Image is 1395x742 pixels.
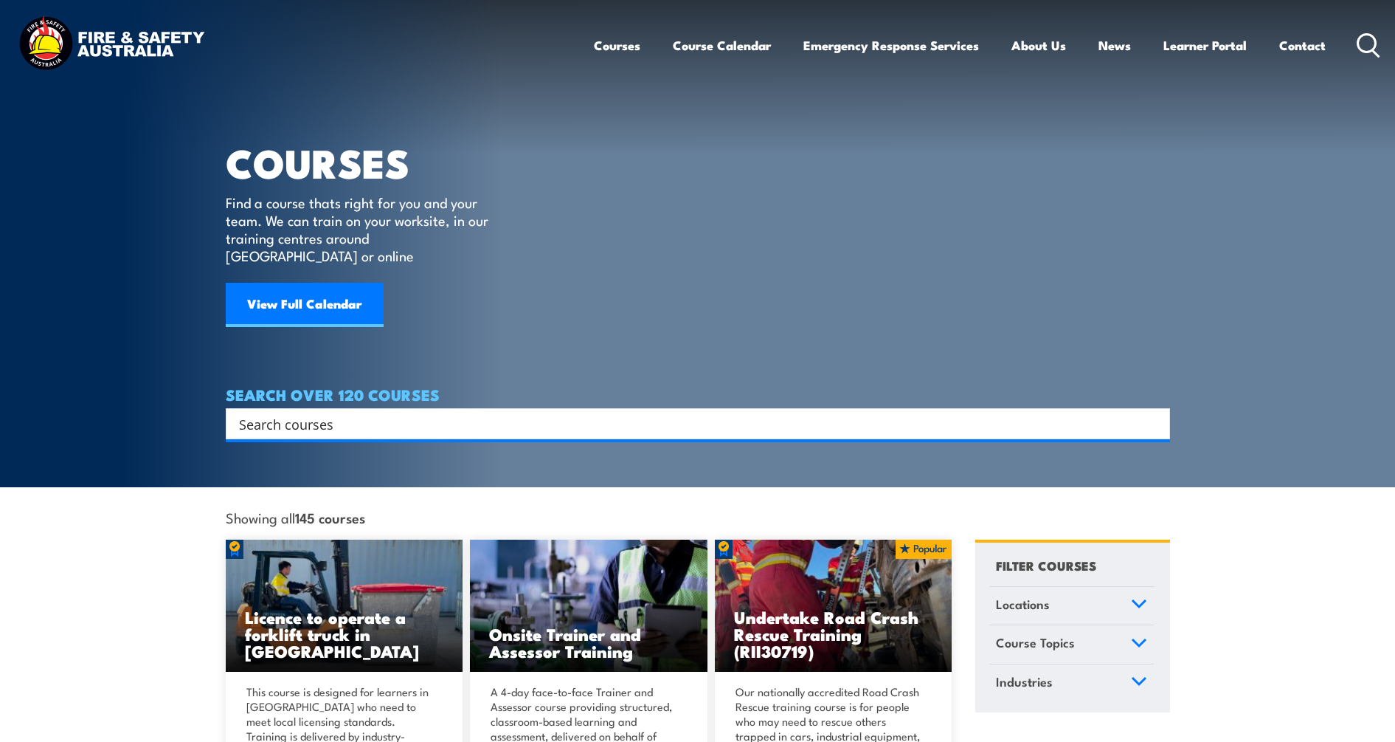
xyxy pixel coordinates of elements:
[996,594,1050,614] span: Locations
[715,540,952,673] a: Undertake Road Crash Rescue Training (RII30719)
[245,608,444,659] h3: Licence to operate a forklift truck in [GEOGRAPHIC_DATA]
[715,540,952,673] img: Road Crash Rescue Training
[226,283,384,327] a: View Full Calendar
[489,625,688,659] h3: Onsite Trainer and Assessor Training
[226,540,463,673] a: Licence to operate a forklift truck in [GEOGRAPHIC_DATA]
[989,587,1154,625] a: Locations
[242,413,1140,434] form: Search form
[996,672,1053,692] span: Industries
[470,540,707,673] a: Onsite Trainer and Assessor Training
[1144,413,1165,434] button: Search magnifier button
[594,26,640,65] a: Courses
[1098,26,1131,65] a: News
[226,386,1170,402] h4: SEARCH OVER 120 COURSES
[734,608,933,659] h3: Undertake Road Crash Rescue Training (RII30719)
[295,507,365,527] strong: 145 courses
[1011,26,1066,65] a: About Us
[989,625,1154,664] a: Course Topics
[673,26,771,65] a: Course Calendar
[803,26,979,65] a: Emergency Response Services
[989,664,1154,703] a: Industries
[1163,26,1247,65] a: Learner Portal
[226,145,510,179] h1: COURSES
[996,633,1075,653] span: Course Topics
[1279,26,1326,65] a: Contact
[239,413,1138,435] input: Search input
[226,540,463,673] img: Licence to operate a forklift truck Training
[470,540,707,673] img: Safety For Leaders
[226,509,365,525] span: Showing all
[996,555,1096,575] h4: FILTER COURSES
[226,193,495,264] p: Find a course thats right for you and your team. We can train on your worksite, in our training c...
